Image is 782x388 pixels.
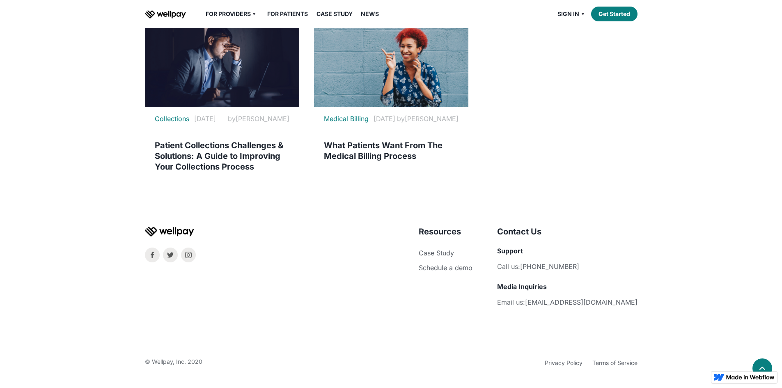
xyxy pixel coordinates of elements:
[262,9,313,19] a: For Patients
[557,9,579,19] div: Sign in
[419,264,472,272] a: Schedule a demo
[419,249,454,257] a: Case Study
[155,114,189,124] a: Collections
[397,114,405,124] div: by
[145,358,202,368] div: © Wellpay, Inc. 2020
[324,140,459,161] h4: What Patients Want From The Medical Billing Process
[525,298,638,306] a: [EMAIL_ADDRESS][DOMAIN_NAME]
[591,7,638,21] a: Get Started
[497,296,638,308] li: Email us:
[419,226,472,237] h4: Resources
[324,114,369,124] a: Medical Billing
[155,140,289,177] a: Patient Collections Challenges & Solutions: A Guide to Improving Your Collections Process
[356,9,384,19] a: News
[545,359,582,366] a: Privacy Policy
[155,140,289,172] h4: Patient Collections Challenges & Solutions: A Guide to Improving Your Collections Process
[236,114,289,124] div: [PERSON_NAME]
[497,260,638,273] li: Call us:
[497,226,638,237] h4: Contact Us
[497,282,638,291] h5: Media Inquiries
[206,9,251,19] div: For Providers
[324,140,459,166] a: What Patients Want From The Medical Billing Process
[374,114,395,124] div: [DATE]
[497,247,638,255] h5: Support
[228,114,236,124] div: by
[405,114,459,124] div: [PERSON_NAME]
[312,9,358,19] a: Case Study
[553,9,591,19] div: Sign in
[201,9,263,19] div: For Providers
[520,262,579,271] a: [PHONE_NUMBER]
[726,375,775,380] img: Made in Webflow
[194,114,216,124] div: [DATE]
[592,359,638,366] a: Terms of Service
[145,9,186,19] a: home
